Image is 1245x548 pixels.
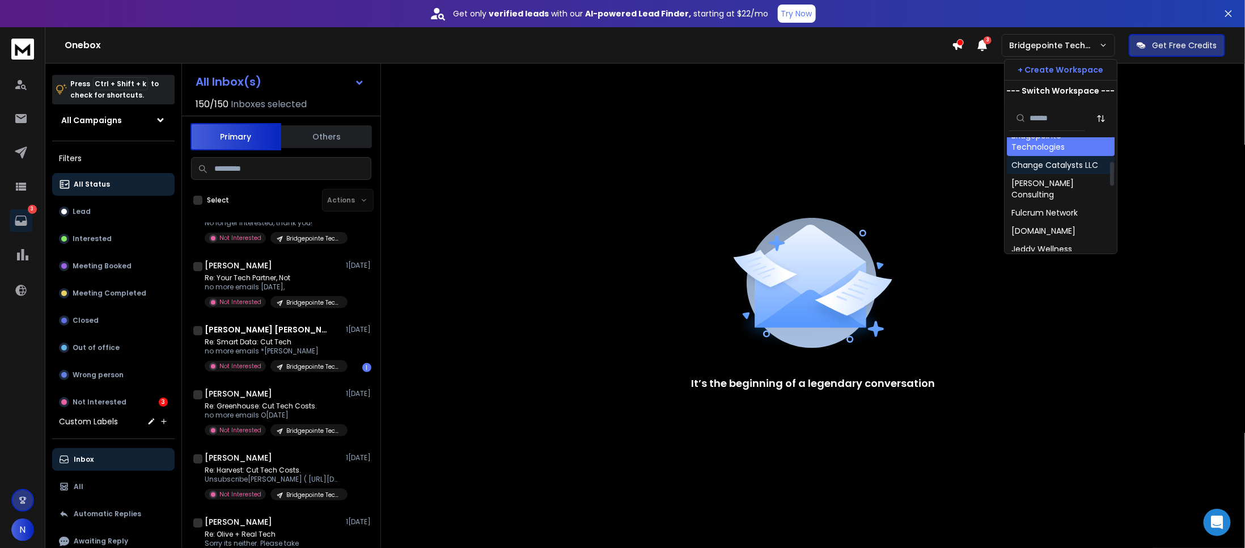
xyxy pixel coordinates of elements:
p: All [74,482,83,491]
button: Meeting Booked [52,255,175,277]
p: --- Switch Workspace --- [1007,85,1115,96]
p: Get Free Credits [1153,40,1217,51]
h3: Inboxes selected [231,98,307,111]
p: 1[DATE] [346,325,371,334]
h1: [PERSON_NAME] [205,516,272,528]
p: no more emails *[PERSON_NAME] [205,347,341,356]
div: 3 [159,398,168,407]
p: Bridgepointe Technologies | 8.2k Software-IT [286,491,341,499]
button: Sort by Sort A-Z [1090,107,1112,130]
h1: [PERSON_NAME] [205,452,272,463]
button: All Inbox(s) [187,70,374,93]
p: 1[DATE] [346,453,371,462]
p: Unsubscribe[PERSON_NAME] ( [URL][DOMAIN_NAME] ) [205,475,341,484]
button: All Campaigns [52,109,175,132]
p: no more emails O[DATE] [205,411,341,420]
p: 3 [28,205,37,214]
button: N [11,519,34,541]
p: Wrong person [73,370,124,380]
strong: AI-powered Lead Finder, [586,8,692,19]
p: 1[DATE] [346,389,371,398]
p: Bridgepointe Technologies [1009,40,1099,51]
span: Ctrl + Shift + k [93,77,148,90]
button: Closed [52,309,175,332]
p: Not Interested [219,362,261,370]
button: Lead [52,200,175,223]
button: Wrong person [52,364,175,386]
h1: Onebox [65,39,952,52]
div: Change Catalysts LLC [1011,159,1098,171]
p: Re: Harvest: Cut Tech Costs. [205,466,341,475]
strong: verified leads [489,8,549,19]
p: Not Interested [219,490,261,499]
p: Inbox [74,455,94,464]
p: Get only with our starting at $22/mo [454,8,769,19]
p: 1[DATE] [346,261,371,270]
p: Not Interested [73,398,126,407]
div: Open Intercom Messenger [1204,509,1231,536]
p: Meeting Completed [73,289,146,298]
p: Meeting Booked [73,262,132,271]
button: Automatic Replies [52,503,175,525]
a: 3 [10,209,32,232]
h3: Filters [52,150,175,166]
h3: Custom Labels [59,416,118,427]
p: Re: Smart Data: Cut Tech [205,338,341,347]
p: + Create Workspace [1018,64,1104,75]
button: Try Now [778,5,816,23]
h1: All Campaigns [61,115,122,126]
p: Not Interested [219,234,261,242]
p: No longer interested, thank you! [205,218,341,227]
p: Sorry its neither. Please take [205,539,341,548]
span: 3 [984,36,992,44]
h1: [PERSON_NAME] [205,388,272,399]
p: Bridgepointe Technologies | 8.2k Software-IT [286,362,341,371]
p: All Status [74,180,110,189]
p: Out of office [73,343,120,352]
p: It’s the beginning of a legendary conversation [691,376,935,391]
p: Try Now [781,8,812,19]
button: Interested [52,227,175,250]
button: + Create Workspace [1005,60,1117,80]
p: Bridgepointe Technologies | 8.2k Software-IT [286,298,341,307]
p: Bridgepointe Technologies | 8.2k Software-IT [286,427,341,435]
p: Re: Your Tech Partner, Not [205,273,341,283]
p: Lead [73,207,91,216]
div: [DOMAIN_NAME] [1011,225,1075,237]
div: Bridgepointe Technologies [1011,130,1110,153]
p: Not Interested [219,298,261,306]
p: no more emails [DATE], [205,283,341,292]
button: Others [281,124,372,149]
button: All [52,475,175,498]
h1: [PERSON_NAME] [PERSON_NAME] [205,324,329,335]
p: Bridgepointe Technologies | 8.2k Software-IT [286,234,341,243]
img: logo [11,39,34,60]
div: 1 [362,363,371,372]
div: Fulcrum Network [1011,207,1078,218]
button: All Status [52,173,175,196]
p: Press to check for shortcuts. [70,78,159,101]
p: 1[DATE] [346,517,371,526]
button: Inbox [52,448,175,471]
button: Get Free Credits [1129,34,1225,57]
p: Not Interested [219,426,261,435]
h1: All Inbox(s) [196,76,261,87]
p: Re: Greenhouse: Cut Tech Costs. [205,402,341,411]
span: 150 / 150 [196,98,228,111]
p: Automatic Replies [74,509,141,519]
div: [PERSON_NAME] Consulting [1011,178,1110,200]
p: Closed [73,316,99,325]
div: Jeddy Wellness [1011,243,1072,255]
button: Not Interested3 [52,391,175,414]
button: Primary [190,123,281,150]
p: Interested [73,234,112,243]
p: Awaiting Reply [74,537,128,546]
h1: [PERSON_NAME] [205,260,272,271]
label: Select [207,196,229,205]
button: Out of office [52,336,175,359]
button: Meeting Completed [52,282,175,305]
p: Re: Olive + Real Tech [205,530,341,539]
